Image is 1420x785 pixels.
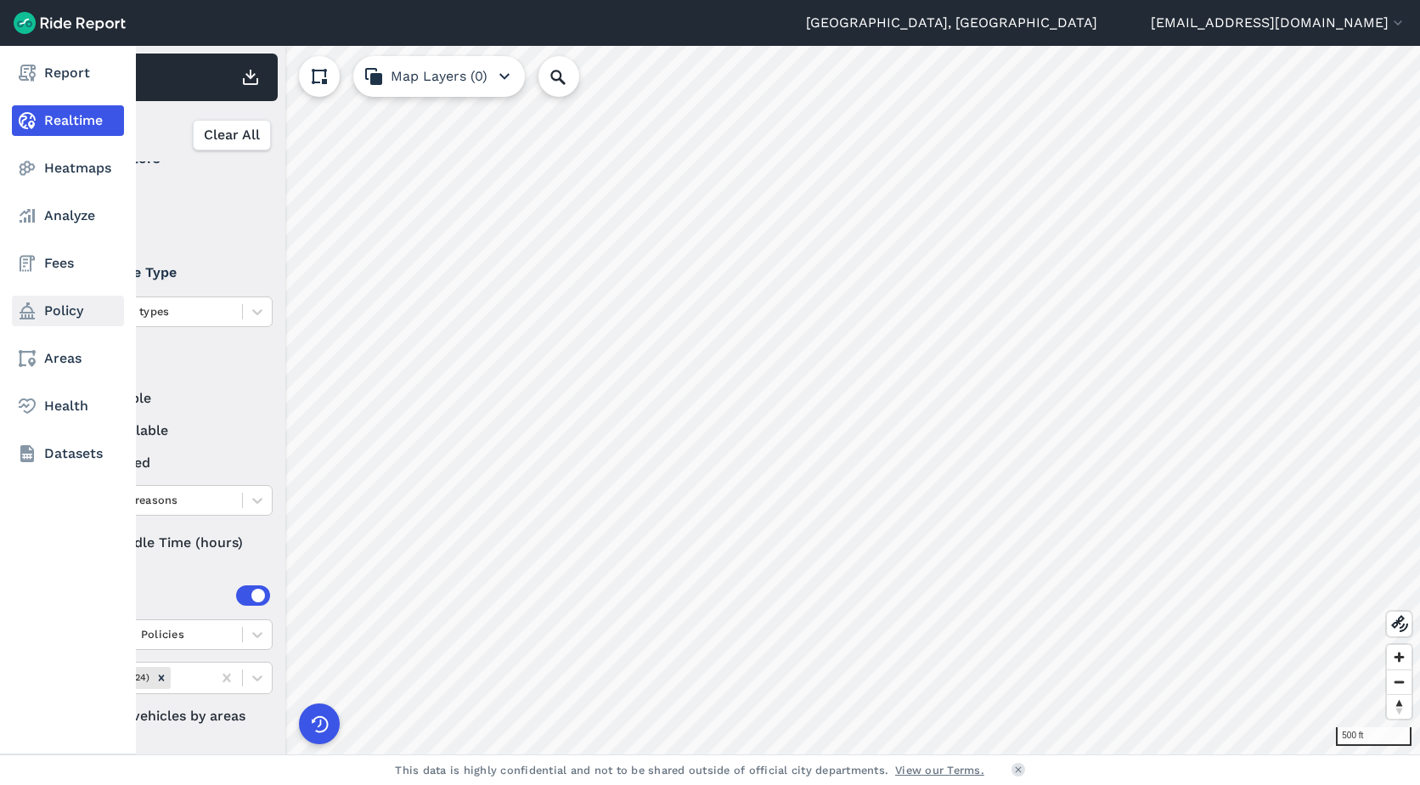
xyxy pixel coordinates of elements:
label: unavailable [69,421,273,441]
div: Areas [92,585,270,606]
button: Zoom in [1387,645,1412,669]
a: [GEOGRAPHIC_DATA], [GEOGRAPHIC_DATA] [806,13,1097,33]
summary: Areas [69,572,270,619]
span: Clear All [204,125,260,145]
a: Health [12,391,124,421]
a: Policy [12,296,124,326]
a: Heatmaps [12,153,124,184]
a: Datasets [12,438,124,469]
label: Spin [69,215,273,235]
label: Filter vehicles by areas [69,706,273,726]
div: Filter [62,109,278,161]
input: Search Location or Vehicles [538,56,606,97]
button: Reset bearing to north [1387,694,1412,719]
a: Realtime [12,105,124,136]
button: Clear All [193,120,271,150]
button: [EMAIL_ADDRESS][DOMAIN_NAME] [1151,13,1406,33]
img: Ride Report [14,12,126,34]
a: View our Terms. [895,762,984,778]
button: Map Layers (0) [353,56,525,97]
div: Idle Time (hours) [69,528,273,558]
div: 500 ft [1336,727,1412,746]
a: Areas [12,343,124,374]
a: Fees [12,248,124,279]
button: Zoom out [1387,669,1412,694]
canvas: Map [54,46,1420,754]
summary: Vehicle Type [69,249,270,296]
div: Remove Zone 5 (2024) [152,667,171,688]
a: Report [12,58,124,88]
label: Lime [69,183,273,203]
label: available [69,388,273,409]
summary: Status [69,341,270,388]
label: reserved [69,453,273,473]
a: Analyze [12,200,124,231]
